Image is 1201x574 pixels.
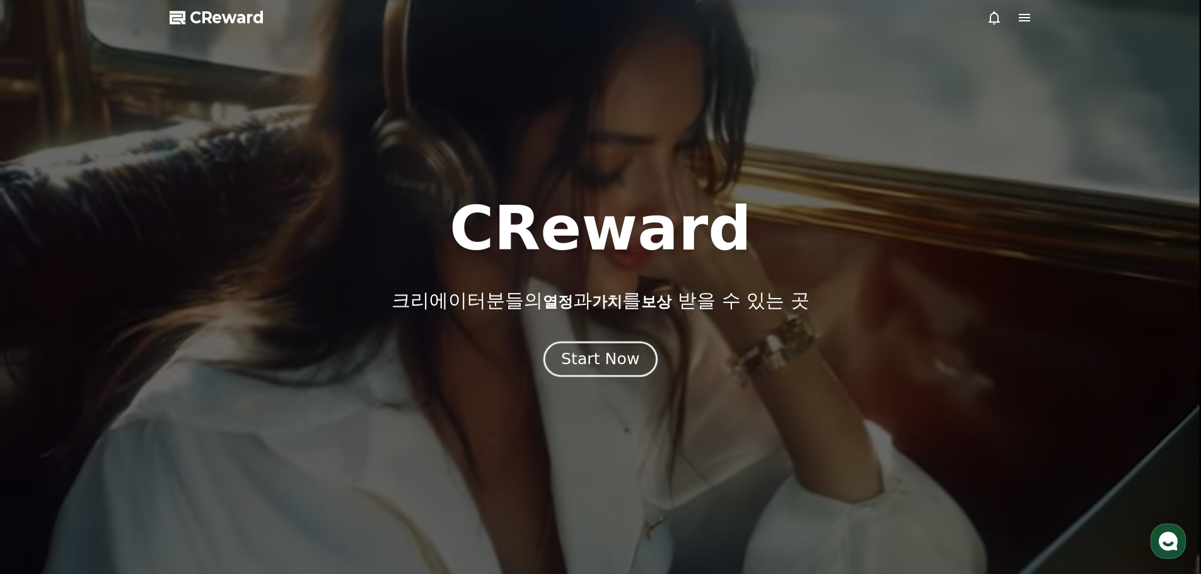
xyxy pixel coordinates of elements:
[195,418,210,428] span: 설정
[115,419,131,429] span: 대화
[83,399,163,431] a: 대화
[4,399,83,431] a: 홈
[392,289,809,312] p: 크리에이터분들의 과 를 받을 수 있는 곳
[450,198,751,259] h1: CReward
[561,348,639,370] div: Start Now
[543,341,658,377] button: Start Now
[170,8,264,28] a: CReward
[190,8,264,28] span: CReward
[641,293,671,311] span: 보상
[546,355,655,367] a: Start Now
[592,293,622,311] span: 가치
[40,418,47,428] span: 홈
[163,399,242,431] a: 설정
[543,293,573,311] span: 열정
